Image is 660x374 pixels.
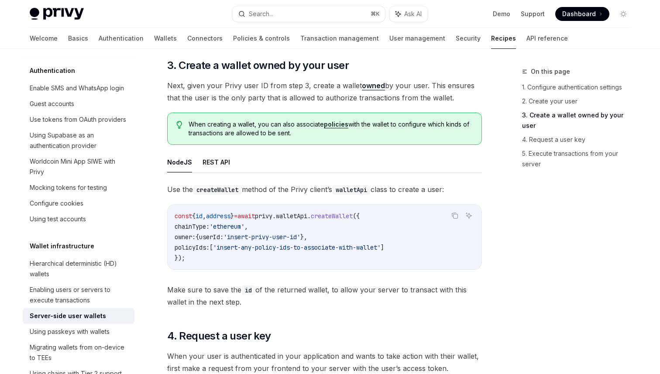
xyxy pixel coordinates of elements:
button: Ask AI [463,210,474,221]
a: Transaction management [300,28,379,49]
button: REST API [203,152,230,172]
a: Recipes [491,28,516,49]
span: id [196,212,203,220]
a: Migrating wallets from on-device to TEEs [23,340,134,366]
span: } [230,212,234,220]
span: await [237,212,255,220]
a: Hierarchical deterministic (HD) wallets [23,256,134,282]
div: Hierarchical deterministic (HD) wallets [30,258,129,279]
span: 'insert-any-policy-ids-to-associate-with-wallet' [213,244,381,251]
span: On this page [531,66,570,77]
span: privy [255,212,272,220]
span: 3. Create a wallet owned by your user [167,58,349,72]
a: 1. Configure authentication settings [522,80,637,94]
a: Connectors [187,28,223,49]
a: 4. Request a user key [522,133,637,147]
a: Enable SMS and WhatsApp login [23,80,134,96]
a: 3. Create a wallet owned by your user [522,108,637,133]
a: Welcome [30,28,58,49]
a: owned [362,81,385,90]
div: Worldcoin Mini App SIWE with Privy [30,156,129,177]
div: Use tokens from OAuth providers [30,114,126,125]
span: . [307,212,311,220]
a: Worldcoin Mini App SIWE with Privy [23,154,134,180]
span: Ask AI [404,10,422,18]
a: Using Supabase as an authentication provider [23,127,134,154]
a: Authentication [99,28,144,49]
span: owner: [175,233,196,241]
div: Server-side user wallets [30,311,106,321]
span: , [203,212,206,220]
span: 4. Request a user key [167,329,271,343]
span: const [175,212,192,220]
a: Configure cookies [23,196,134,211]
code: createWallet [193,185,242,195]
h5: Authentication [30,65,75,76]
span: }, [300,233,307,241]
span: Next, given your Privy user ID from step 3, create a wallet by your user. This ensures that the u... [167,79,482,104]
span: { [192,212,196,220]
span: 'ethereum' [210,223,244,230]
a: Mocking tokens for testing [23,180,134,196]
span: ] [381,244,384,251]
a: Dashboard [555,7,609,21]
a: Demo [493,10,510,18]
a: Using test accounts [23,211,134,227]
span: userId: [199,233,223,241]
div: Configure cookies [30,198,83,209]
a: 2. Create your user [522,94,637,108]
a: Basics [68,28,88,49]
button: Copy the contents from the code block [449,210,461,221]
div: Using Supabase as an authentication provider [30,130,129,151]
div: Migrating wallets from on-device to TEEs [30,342,129,363]
div: Using passkeys with wallets [30,326,110,337]
div: Guest accounts [30,99,74,109]
code: id [241,285,255,295]
span: . [272,212,276,220]
button: Ask AI [389,6,428,22]
span: }); [175,254,185,262]
a: 5. Execute transactions from your server [522,147,637,171]
span: = [234,212,237,220]
a: User management [389,28,445,49]
span: walletApi [276,212,307,220]
div: Enable SMS and WhatsApp login [30,83,124,93]
button: NodeJS [167,152,192,172]
span: When creating a wallet, you can also associate with the wallet to configure which kinds of transa... [189,120,473,137]
button: Toggle dark mode [616,7,630,21]
span: [ [210,244,213,251]
svg: Tip [176,121,182,129]
img: light logo [30,8,84,20]
a: Wallets [154,28,177,49]
span: Use the method of the Privy client’s class to create a user: [167,183,482,196]
a: policies [324,120,348,128]
a: Using passkeys with wallets [23,324,134,340]
span: ⌘ K [371,10,380,17]
a: Support [521,10,545,18]
div: Search... [249,9,273,19]
a: Enabling users or servers to execute transactions [23,282,134,308]
a: API reference [526,28,568,49]
div: Enabling users or servers to execute transactions [30,285,129,305]
a: Policies & controls [233,28,290,49]
span: policyIds: [175,244,210,251]
span: ({ [353,212,360,220]
a: Security [456,28,481,49]
code: walletApi [332,185,371,195]
a: Use tokens from OAuth providers [23,112,134,127]
span: Dashboard [562,10,596,18]
button: Search...⌘K [232,6,385,22]
h5: Wallet infrastructure [30,241,94,251]
div: Using test accounts [30,214,86,224]
a: Guest accounts [23,96,134,112]
span: 'insert-privy-user-id' [223,233,300,241]
span: { [196,233,199,241]
span: address [206,212,230,220]
div: Mocking tokens for testing [30,182,107,193]
a: Server-side user wallets [23,308,134,324]
span: chainType: [175,223,210,230]
span: , [244,223,248,230]
span: createWallet [311,212,353,220]
span: Make sure to save the of the returned wallet, to allow your server to transact with this wallet i... [167,284,482,308]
